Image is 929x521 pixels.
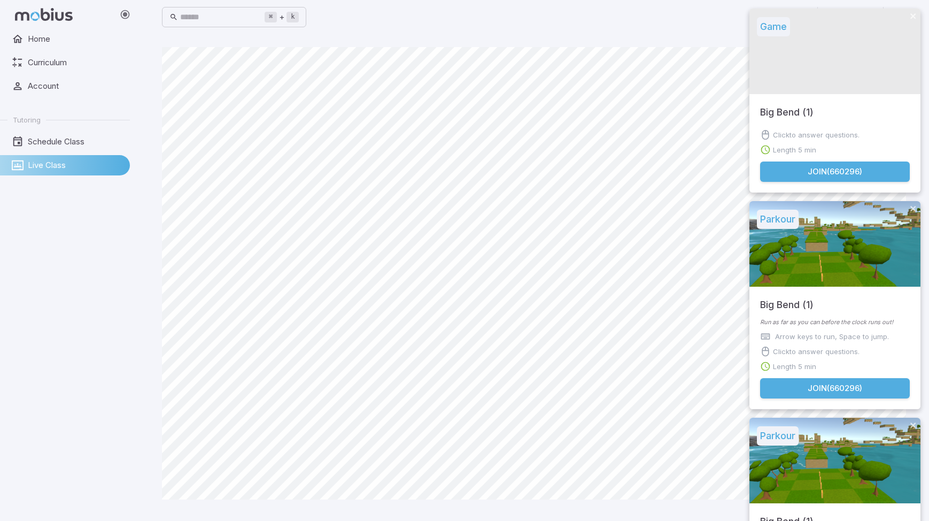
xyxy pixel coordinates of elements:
h5: Big Bend (1) [760,287,814,312]
kbd: ⌘ [265,12,277,22]
button: close [910,421,917,431]
h5: Parkour [757,426,799,446]
kbd: k [287,12,299,22]
h5: Parkour [757,210,799,229]
p: Length 5 min [773,361,816,372]
button: Join(660296) [760,162,910,182]
h5: Game [757,17,790,36]
button: Report an Issue [840,7,861,27]
div: + [265,11,299,24]
span: Curriculum [28,57,122,68]
button: Start Drawing on Questions [861,7,881,27]
div: Join Activity [749,9,920,193]
span: Tutoring [13,115,41,125]
span: Account [28,80,122,92]
p: Click to answer questions. [773,346,860,357]
button: close [910,204,917,214]
div: Join Activity [749,201,920,409]
p: Click to answer questions. [773,129,860,140]
p: Arrow keys to run, Space to jump. [775,331,889,342]
button: close [910,12,917,22]
button: Join(660296) [760,378,910,399]
button: Join in Zoom Client [795,7,815,27]
p: Length 5 min [773,144,816,155]
span: Live Class [28,159,122,171]
button: Fullscreen Game [820,7,840,27]
span: Schedule Class [28,136,122,148]
span: Home [28,33,122,45]
h5: Big Bend (1) [760,94,814,120]
p: Run as far as you can before the clock runs out! [760,318,910,327]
